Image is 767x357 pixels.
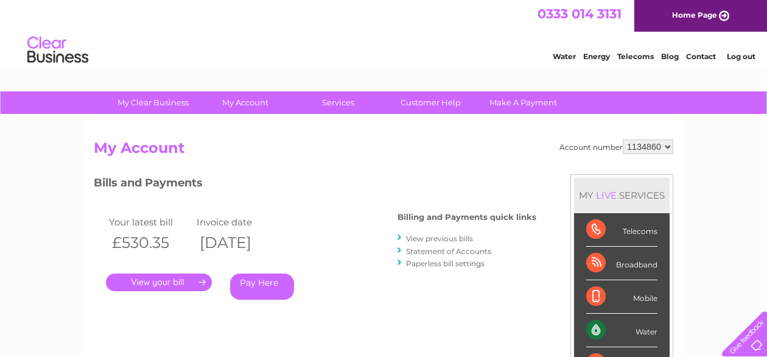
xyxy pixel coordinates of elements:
div: MY SERVICES [574,178,670,213]
a: Telecoms [617,52,654,61]
a: Make A Payment [473,91,573,114]
a: Services [288,91,388,114]
a: My Clear Business [103,91,203,114]
a: View previous bills [406,234,473,243]
a: Paperless bill settings [406,259,485,268]
th: [DATE] [194,230,281,255]
td: Your latest bill [106,214,194,230]
a: Log out [727,52,755,61]
a: Statement of Accounts [406,247,491,256]
a: Water [553,52,576,61]
a: 0333 014 3131 [538,6,622,21]
div: Telecoms [586,213,657,247]
th: £530.35 [106,230,194,255]
div: Broadband [586,247,657,280]
h3: Bills and Payments [94,174,536,196]
a: Contact [686,52,716,61]
div: Clear Business is a trading name of Verastar Limited (registered in [GEOGRAPHIC_DATA] No. 3667643... [97,7,672,59]
a: Customer Help [380,91,481,114]
a: My Account [195,91,296,114]
a: Pay Here [230,274,294,300]
div: Water [586,314,657,347]
a: Energy [583,52,610,61]
td: Invoice date [194,214,281,230]
h2: My Account [94,140,673,163]
img: logo.png [27,32,89,69]
a: . [106,274,212,291]
div: Account number [559,140,673,154]
h4: Billing and Payments quick links [398,213,536,222]
a: Blog [661,52,679,61]
div: LIVE [594,189,619,201]
div: Mobile [586,280,657,314]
